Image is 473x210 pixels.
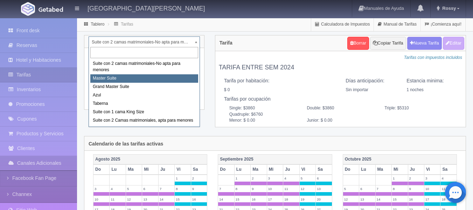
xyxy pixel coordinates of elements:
[90,100,198,108] div: Taberna
[90,74,198,83] div: Master Suite
[90,91,198,100] div: Azul
[90,83,198,91] div: Grand Master Suite
[90,116,198,125] div: Suite con 2 Camas matrimoniales, apta para menores
[90,108,198,116] div: Suite con 1 cama King Size
[90,60,198,74] div: Suite con 2 camas matrimoniales-No apta para menores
